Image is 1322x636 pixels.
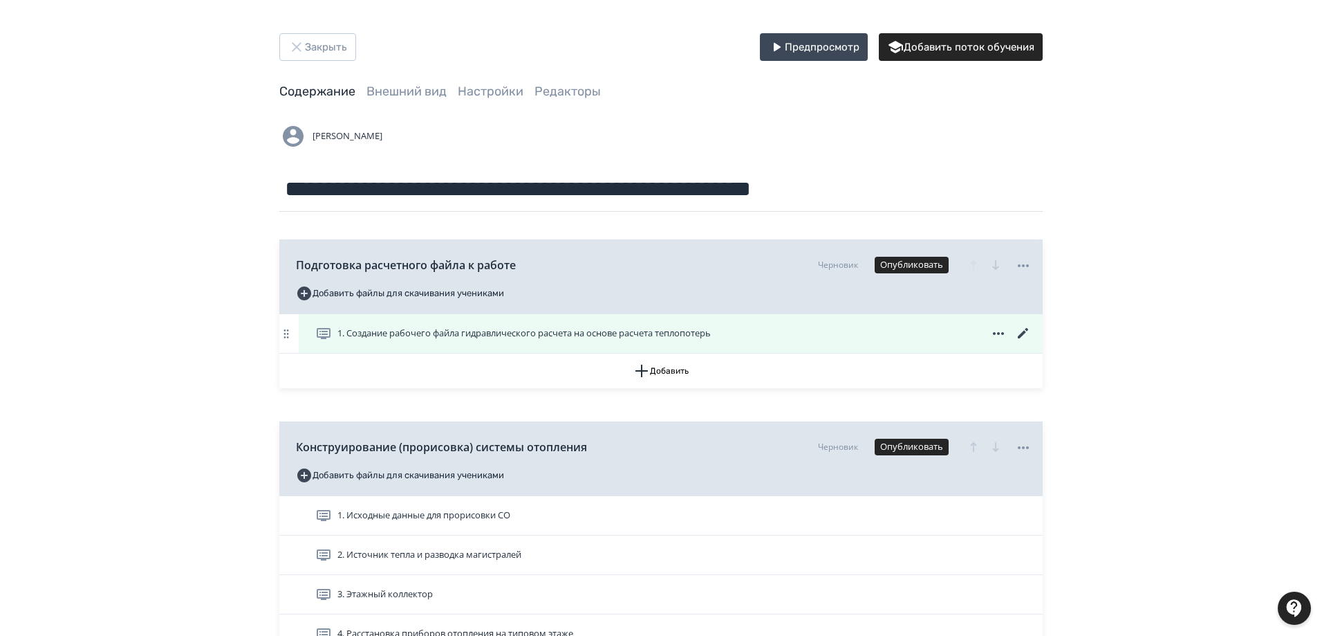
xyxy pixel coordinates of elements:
[875,257,949,273] button: Опубликовать
[279,33,356,61] button: Закрыть
[279,314,1043,354] div: 1. Создание рабочего файла гидравлического расчета на основе расчета теплопотерь
[337,548,521,562] span: 2. Источник тепла и разводка магистралей
[366,84,447,99] a: Внешний вид
[879,33,1043,61] button: Добавить поток обучения
[818,441,858,453] div: Черновик
[296,282,504,305] button: Добавить файлы для скачивания учениками
[279,536,1043,575] div: 2. Источник тепла и разводка магистралей
[818,259,858,271] div: Черновик
[279,575,1043,615] div: 3. Этажный коллектор
[337,327,711,340] span: 1. Создание рабочего файла гидравлического расчета на основе расчета теплопотерь
[296,464,504,487] button: Добавить файлы для скачивания учениками
[534,84,601,99] a: Редакторы
[337,588,433,601] span: 3. Этажный коллектор
[458,84,523,99] a: Настройки
[279,84,355,99] a: Содержание
[337,509,510,523] span: 1. Исходные данные для прорисовки СО
[875,439,949,455] button: Опубликовать
[296,257,516,273] span: Подготовка расчетного файла к работе
[279,354,1043,388] button: Добавить
[760,33,868,61] button: Предпросмотр
[313,129,382,143] span: [PERSON_NAME]
[279,496,1043,536] div: 1. Исходные данные для прорисовки СО
[296,439,587,455] span: Конструирование (прорисовка) системы отопления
